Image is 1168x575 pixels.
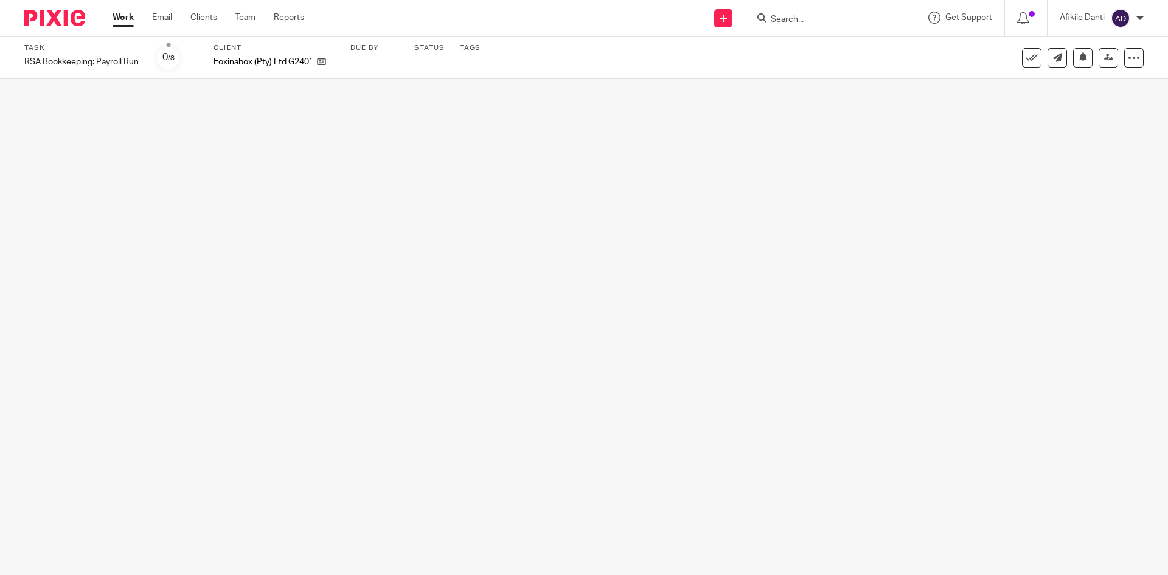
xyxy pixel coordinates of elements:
span: Get Support [945,13,992,22]
label: Due by [350,43,399,53]
p: Afikile Danti [1060,12,1105,24]
a: Reports [274,12,304,24]
label: Client [214,43,335,53]
label: Tags [460,43,481,53]
a: Email [152,12,172,24]
a: Work [113,12,134,24]
small: /8 [168,55,175,61]
img: svg%3E [1111,9,1130,28]
p: Foxinabox (Pty) Ltd G2401 [214,56,311,68]
img: Pixie [24,10,85,26]
div: RSA Bookkeeping: Payroll Run [24,56,139,68]
i: Open client page [317,57,326,66]
label: Task [24,43,139,53]
a: Clients [190,12,217,24]
label: Status [414,43,445,53]
a: Team [235,12,255,24]
input: Search [770,15,879,26]
div: 0 [162,51,175,64]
